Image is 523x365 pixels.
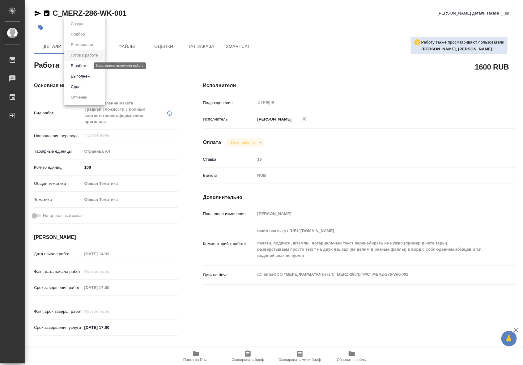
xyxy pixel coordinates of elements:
button: Отменен [69,94,89,101]
button: Готов к работе [69,52,100,59]
button: Сдан [69,83,82,90]
button: Выполнен [69,73,91,80]
button: В ожидании [69,41,95,48]
button: Подбор [69,31,87,38]
button: В работе [69,62,89,69]
button: Создан [69,20,86,27]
